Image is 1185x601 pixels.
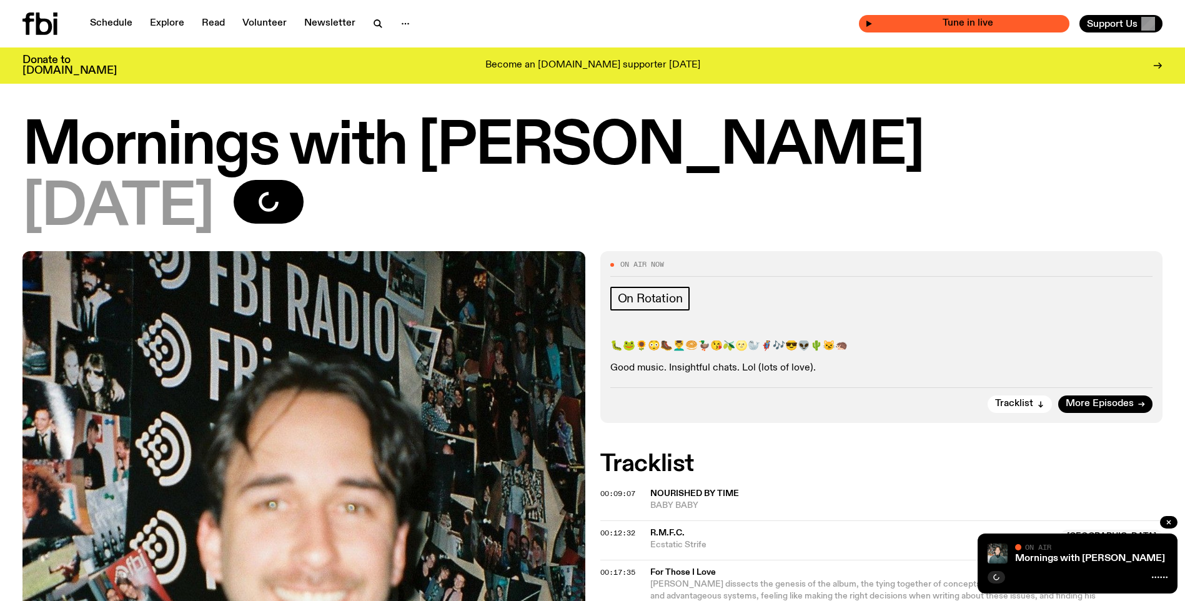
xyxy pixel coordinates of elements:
span: [DATE] [22,180,214,236]
button: Tracklist [988,395,1052,413]
span: 00:09:07 [600,489,635,499]
h2: Tracklist [600,453,1163,475]
a: Explore [142,15,192,32]
p: Become an [DOMAIN_NAME] supporter [DATE] [485,60,700,71]
span: Ecstatic Strife [650,539,1054,551]
p: 🐛🐸🌻😳🥾💆‍♂️🥯🦆😘🫒🌝🦭🦸🎶😎👽🌵😼🦔 [610,340,1153,352]
span: [GEOGRAPHIC_DATA] [1061,530,1163,542]
span: Support Us [1087,18,1138,29]
span: 00:12:32 [600,528,635,538]
span: More Episodes [1066,399,1134,409]
span: Nourished By Time [650,489,739,498]
img: Radio presenter Ben Hansen sits in front of a wall of photos and an fbi radio sign. Film photo. B... [988,544,1008,564]
h1: Mornings with [PERSON_NAME] [22,119,1163,175]
p: Good music. Insightful chats. Lol (lots of love). [610,362,1153,374]
a: Volunteer [235,15,294,32]
a: Mornings with [PERSON_NAME] [1015,554,1165,564]
h3: Donate to [DOMAIN_NAME] [22,55,117,76]
span: On Rotation [618,292,683,305]
span: Tracklist [995,399,1033,409]
button: On AirMornings with [PERSON_NAME]Tune in live [859,15,1069,32]
a: Schedule [82,15,140,32]
span: On Air Now [620,261,664,268]
span: R.M.F.C. [650,529,685,537]
span: For Those I Love [650,567,1106,579]
span: Tune in live [873,19,1063,28]
span: On Air [1025,543,1051,551]
a: On Rotation [610,287,690,310]
a: More Episodes [1058,395,1153,413]
span: BABY BABY [650,500,1163,512]
span: 00:17:35 [600,567,635,577]
a: Read [194,15,232,32]
a: Newsletter [297,15,363,32]
button: Support Us [1079,15,1163,32]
